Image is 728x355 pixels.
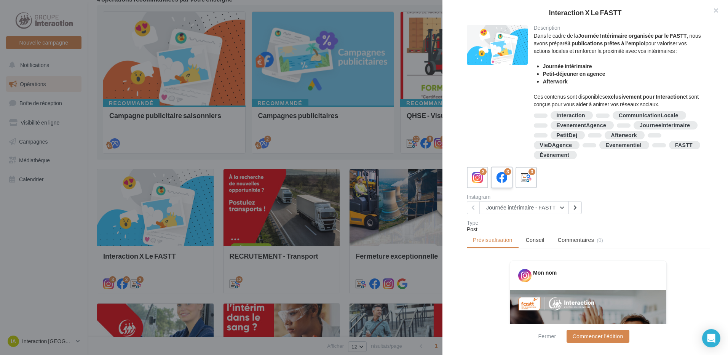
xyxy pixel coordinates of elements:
[558,236,594,244] span: Commentaires
[543,63,592,69] strong: Journée intérimaire
[640,123,690,128] div: JourneeInterimaire
[567,330,629,343] button: Commencer l'édition
[455,9,716,16] div: Interaction X Le FASTT
[675,142,693,148] div: FASTT
[480,201,569,214] button: Journée intérimaire - FASTT
[540,152,570,158] div: Événement
[557,123,607,128] div: EvenementAgence
[619,113,679,118] div: CommunicationLocale
[467,194,585,200] div: Instagram
[467,220,710,225] div: Type
[557,133,578,138] div: PetitDej
[467,225,710,233] div: Post
[611,133,637,138] div: Afterwork
[534,25,704,30] div: Description
[535,332,559,341] button: Fermer
[605,93,683,100] strong: exclusivement pour Interaction
[557,113,585,118] div: Interaction
[578,32,687,39] strong: Journée Intérimaire organisée par le FASTT
[528,168,535,175] div: 3
[597,237,603,243] span: (0)
[567,40,645,46] strong: 3 publications prêtes à l’emploi
[533,269,557,277] div: Mon nom
[543,78,568,85] strong: Afterwork
[605,142,641,148] div: Evenementiel
[534,32,704,108] div: Dans le cadre de la , nous avons préparé pour valoriser vos actions locales et renforcer la proxi...
[480,168,487,175] div: 3
[702,329,720,347] div: Open Intercom Messenger
[526,237,544,243] span: Conseil
[543,70,605,77] strong: Petit-déjeuner en agence
[504,168,511,175] div: 3
[540,142,572,148] div: VieDAgence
